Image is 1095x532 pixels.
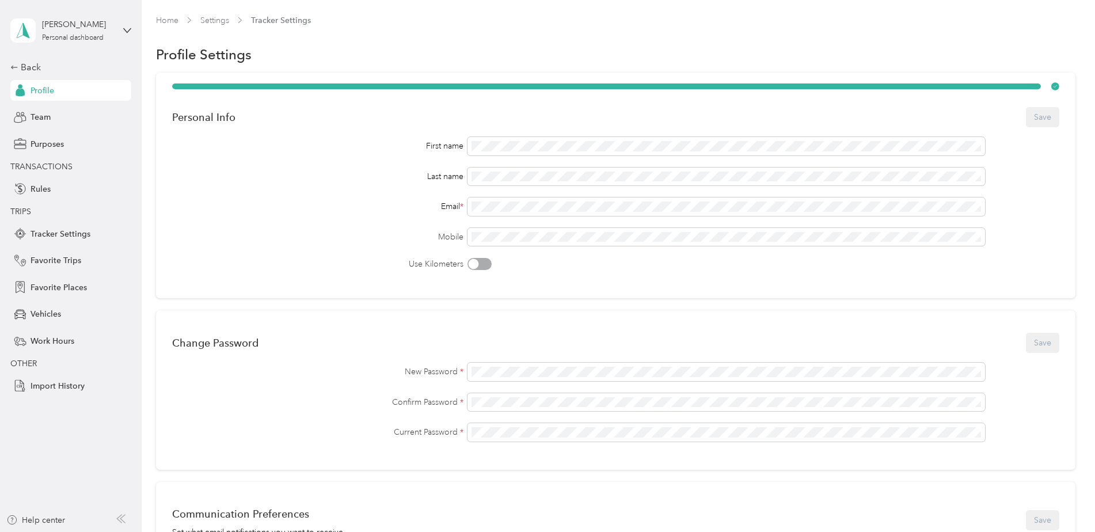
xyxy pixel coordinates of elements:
iframe: Everlance-gr Chat Button Frame [1031,468,1095,532]
span: Tracker Settings [251,14,311,26]
span: Rules [31,183,51,195]
button: Help center [6,514,65,526]
span: OTHER [10,359,37,368]
span: Work Hours [31,335,74,347]
div: Last name [172,170,464,183]
div: Communication Preferences [172,508,345,520]
label: New Password [172,366,464,378]
span: Import History [31,380,85,392]
span: Tracker Settings [31,228,90,240]
span: TRANSACTIONS [10,162,73,172]
label: Confirm Password [172,396,464,408]
label: Use Kilometers [172,258,464,270]
span: Team [31,111,51,123]
label: Mobile [172,231,464,243]
div: Personal Info [172,111,235,123]
span: TRIPS [10,207,31,216]
span: Purposes [31,138,64,150]
span: Vehicles [31,308,61,320]
span: Profile [31,85,54,97]
h1: Profile Settings [156,48,252,60]
a: Settings [200,16,229,25]
span: Favorite Trips [31,254,81,267]
div: Email [172,200,464,212]
div: Change Password [172,337,258,349]
label: Current Password [172,426,464,438]
a: Home [156,16,178,25]
div: Back [10,60,126,74]
div: First name [172,140,464,152]
span: Favorite Places [31,282,87,294]
div: [PERSON_NAME] [42,18,114,31]
div: Personal dashboard [42,35,104,41]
